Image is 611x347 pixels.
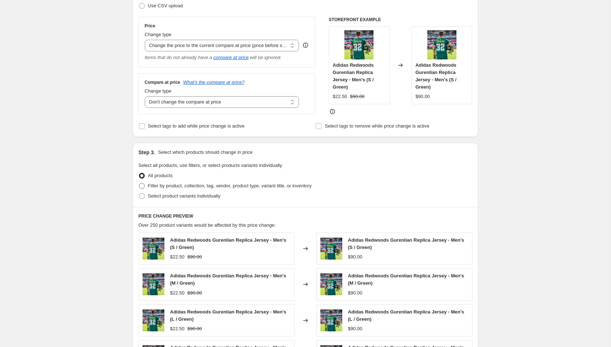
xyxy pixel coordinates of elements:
span: Select tags to add while price change is active [148,123,245,129]
h2: Step 3. [139,149,155,156]
img: gurenlian_green_front_80x.jpg [320,309,342,331]
span: Select all products, use filters, or select products variants individually [139,163,282,168]
img: gurenlian_green_front_80x.jpg [320,273,342,295]
span: Change type [145,88,172,94]
strike: $90.00 [187,289,202,297]
p: Select which products should change in price [158,149,252,156]
span: Adidas Redwoods Gurenlian Replica Jersey - Men's (M / Green) [348,273,464,286]
h3: Compare at price [145,79,180,85]
div: $22.50 [170,325,185,332]
h3: Price [145,23,155,29]
i: will be ignored. [250,55,281,60]
span: Adidas Redwoods Gurenlian Replica Jersey - Men's (L / Green) [348,309,464,322]
h6: STOREFRONT EXAMPLE [329,17,472,23]
div: $90.00 [415,93,430,100]
span: Adidas Redwoods Gurenlian Replica Jersey - Men's (L / Green) [170,309,287,322]
span: Adidas Redwoods Gurenlian Replica Jersey - Men's (M / Green) [170,273,287,286]
div: help [302,42,309,49]
h6: PRICE CHANGE PREVIEW [139,213,472,219]
div: $90.00 [348,289,363,297]
strike: $90.00 [187,253,202,261]
button: What's the compare at price? [183,79,245,85]
strike: $90.00 [187,325,202,332]
span: Use CSV upload [148,3,183,8]
img: gurenlian_green_front_80x.jpg [143,309,164,331]
img: gurenlian_green_front_80x.jpg [427,30,456,59]
div: $90.00 [348,325,363,332]
img: gurenlian_green_front_80x.jpg [344,30,374,59]
button: compare at price [213,55,249,60]
span: All products [148,173,173,178]
img: gurenlian_green_front_80x.jpg [143,273,164,295]
span: Adidas Redwoods Gurenlian Replica Jersey - Men's (S / Green) [415,62,456,90]
strike: $90.00 [350,93,365,100]
img: gurenlian_green_front_80x.jpg [320,238,342,260]
span: Adidas Redwoods Gurenlian Replica Jersey - Men's (S / Green) [348,237,464,250]
div: $22.50 [170,253,185,261]
span: Adidas Redwoods Gurenlian Replica Jersey - Men's (S / Green) [170,237,287,250]
span: Adidas Redwoods Gurenlian Replica Jersey - Men's (S / Green) [333,62,374,90]
div: $22.50 [333,93,347,100]
img: gurenlian_green_front_80x.jpg [143,238,164,260]
i: Items that do not already have a [145,55,212,60]
span: Over 250 product variants would be affected by this price change: [139,222,276,228]
span: Select tags to remove while price change is active [325,123,430,129]
span: Select product variants individually [148,193,220,199]
div: $22.50 [170,289,185,297]
span: Change type [145,32,172,37]
span: Filter by product, collection, tag, vendor, product type, variant title, or inventory [148,183,312,188]
div: $90.00 [348,253,363,261]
